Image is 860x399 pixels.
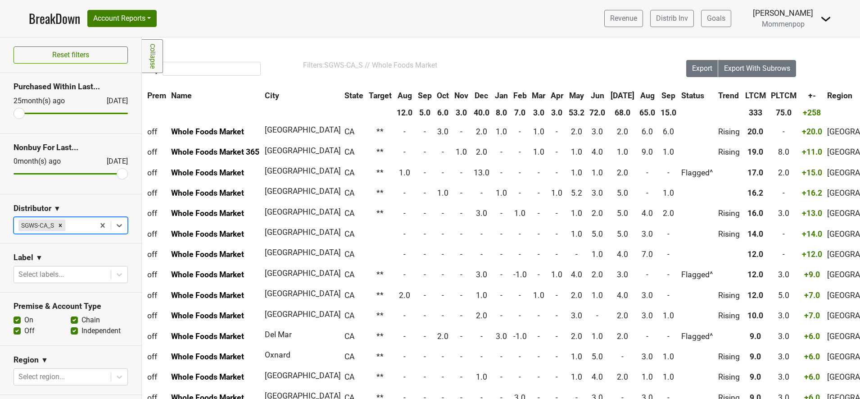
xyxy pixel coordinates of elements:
[437,127,448,136] span: 3.0
[456,147,467,156] span: 1.0
[778,147,789,156] span: 8.0
[808,91,816,100] span: +-
[556,311,558,320] span: -
[424,291,426,300] span: -
[692,64,712,73] span: Export
[642,229,653,238] span: 3.0
[745,91,766,100] span: LTCM
[556,229,558,238] span: -
[617,250,628,259] span: 4.0
[496,127,507,136] span: 1.0
[18,220,55,231] div: SGWS-CA_S
[171,332,244,341] a: Whole Foods Market
[716,204,742,223] td: Rising
[667,250,670,259] span: -
[538,270,540,279] span: -
[500,250,502,259] span: -
[403,209,406,218] span: -
[679,87,715,104] th: Status: activate to sort column ascending
[783,229,785,238] span: -
[394,105,415,121] th: 12.0
[663,147,674,156] span: 1.0
[642,209,653,218] span: 4.0
[145,306,168,326] td: off
[769,87,799,104] th: PLTCM: activate to sort column ascending
[14,204,51,213] h3: Distributor
[265,146,341,155] span: [GEOGRAPHIC_DATA]
[54,203,61,214] span: ▼
[41,355,48,366] span: ▼
[724,64,790,73] span: Export With Subrows
[476,311,487,320] span: 2.0
[617,270,628,279] span: 3.0
[265,207,341,216] span: [GEOGRAPHIC_DATA]
[342,87,366,104] th: State: activate to sort column ascending
[476,270,487,279] span: 3.0
[519,168,521,177] span: -
[145,245,168,264] td: off
[81,326,121,336] label: Independent
[642,147,653,156] span: 9.0
[171,250,244,259] a: Whole Foods Market
[747,291,763,300] span: 12.0
[344,188,354,197] span: CA
[500,311,502,320] span: -
[667,168,670,177] span: -
[663,188,674,197] span: 1.0
[575,250,578,259] span: -
[592,250,603,259] span: 1.0
[171,270,244,279] a: Whole Foods Market
[679,265,715,284] td: Flagged^
[587,105,607,121] th: 72.0
[658,87,679,104] th: Sep: activate to sort column ascending
[99,96,128,106] div: [DATE]
[804,291,820,300] span: +7.0
[604,10,643,27] a: Revenue
[747,127,763,136] span: 20.0
[617,229,628,238] span: 5.0
[802,188,822,197] span: +16.2
[265,269,341,278] span: [GEOGRAPHIC_DATA]
[344,168,354,177] span: CA
[556,291,558,300] span: -
[500,168,502,177] span: -
[642,291,653,300] span: 3.0
[803,108,821,117] span: +258
[681,91,704,100] span: Status
[344,229,354,238] span: CA
[171,372,244,381] a: Whole Foods Market
[592,127,603,136] span: 3.0
[500,291,502,300] span: -
[344,250,354,259] span: CA
[171,209,244,218] a: Whole Foods Market
[551,188,562,197] span: 1.0
[344,270,354,279] span: CA
[556,127,558,136] span: -
[533,127,544,136] span: 1.0
[571,168,582,177] span: 1.0
[747,168,763,177] span: 17.0
[36,252,43,263] span: ▼
[14,253,33,262] h3: Label
[667,229,670,238] span: -
[424,209,426,218] span: -
[519,229,521,238] span: -
[514,209,525,218] span: 1.0
[519,311,521,320] span: -
[145,183,168,202] td: off
[762,20,805,28] span: Mommenpop
[571,209,582,218] span: 1.0
[476,291,487,300] span: 1.0
[424,270,426,279] span: -
[511,87,529,104] th: Feb: activate to sort column ascending
[263,87,337,104] th: City: activate to sort column ascending
[778,209,789,218] span: 3.0
[617,188,628,197] span: 5.0
[716,285,742,305] td: Rising
[171,91,192,100] span: Name
[778,168,789,177] span: 2.0
[511,105,529,121] th: 7.0
[667,291,670,300] span: -
[480,229,483,238] span: -
[145,285,168,305] td: off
